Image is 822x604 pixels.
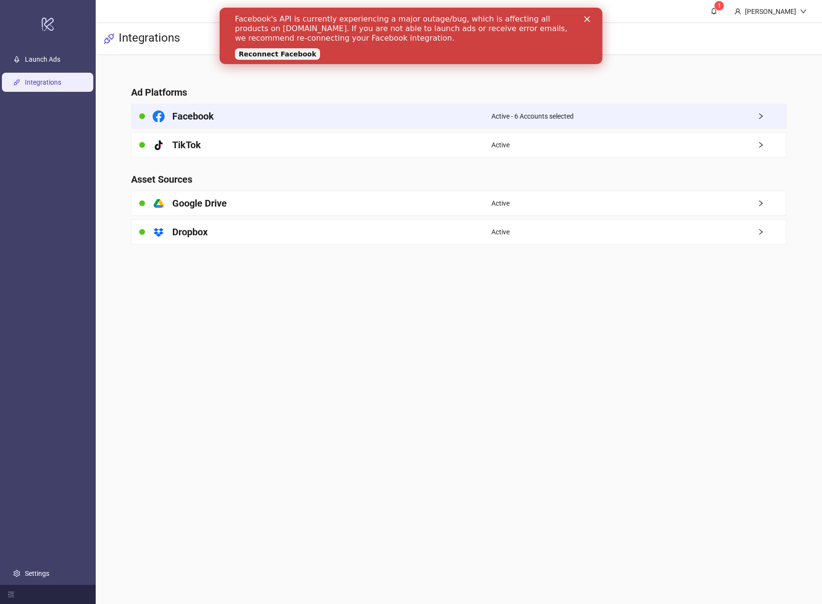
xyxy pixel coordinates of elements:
[25,55,60,63] a: Launch Ads
[131,86,786,99] h4: Ad Platforms
[25,78,61,86] a: Integrations
[131,220,786,244] a: DropboxActiveright
[172,197,227,210] h4: Google Drive
[734,8,741,15] span: user
[800,8,807,15] span: down
[714,1,724,11] sup: 1
[220,8,602,64] iframe: Intercom live chat banner
[131,104,786,129] a: FacebookActive - 6 Accounts selectedright
[757,142,786,148] span: right
[131,173,786,186] h4: Asset Sources
[757,200,786,207] span: right
[131,191,786,216] a: Google DriveActiveright
[103,33,115,44] span: api
[172,110,214,123] h4: Facebook
[119,31,180,47] h3: Integrations
[172,225,208,239] h4: Dropbox
[172,138,201,152] h4: TikTok
[25,570,49,577] a: Settings
[491,111,574,121] span: Active - 6 Accounts selected
[711,8,717,14] span: bell
[757,113,786,120] span: right
[757,229,786,235] span: right
[491,198,510,209] span: Active
[491,227,510,237] span: Active
[491,140,510,150] span: Active
[718,2,721,9] span: 1
[8,591,14,598] span: menu-fold
[131,132,786,157] a: TikTokActiveright
[741,6,800,17] div: [PERSON_NAME]
[365,9,374,14] div: Close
